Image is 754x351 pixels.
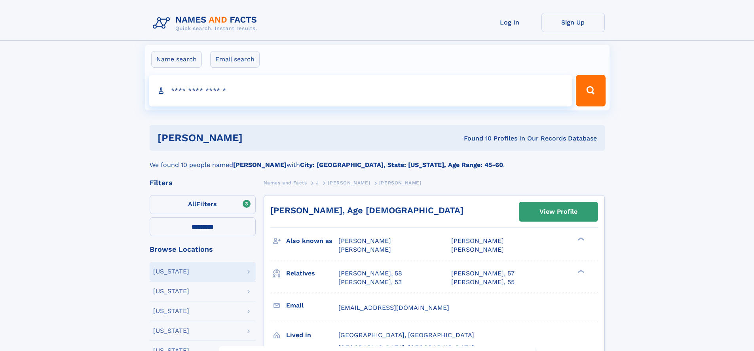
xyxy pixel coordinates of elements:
span: [PERSON_NAME] [451,246,504,253]
div: [US_STATE] [153,328,189,334]
label: Email search [210,51,260,68]
div: Filters [150,179,256,186]
span: J [316,180,319,186]
span: [PERSON_NAME] [338,246,391,253]
h3: Relatives [286,267,338,280]
label: Name search [151,51,202,68]
a: [PERSON_NAME], 55 [451,278,515,286]
span: [PERSON_NAME] [451,237,504,245]
img: Logo Names and Facts [150,13,264,34]
label: Filters [150,195,256,214]
a: [PERSON_NAME], Age [DEMOGRAPHIC_DATA] [270,205,463,215]
div: Browse Locations [150,246,256,253]
div: View Profile [539,203,577,221]
span: [PERSON_NAME] [379,180,422,186]
a: Sign Up [541,13,605,32]
a: [PERSON_NAME] [328,178,370,188]
a: Log In [478,13,541,32]
button: Search Button [576,75,605,106]
h3: Email [286,299,338,312]
span: [GEOGRAPHIC_DATA], [GEOGRAPHIC_DATA] [338,331,474,339]
a: View Profile [519,202,598,221]
div: ❯ [575,237,585,242]
div: We found 10 people named with . [150,151,605,170]
a: [PERSON_NAME], 57 [451,269,515,278]
span: [PERSON_NAME] [328,180,370,186]
span: [PERSON_NAME] [338,237,391,245]
span: [EMAIL_ADDRESS][DOMAIN_NAME] [338,304,449,311]
div: ❯ [575,269,585,274]
input: search input [149,75,573,106]
div: [US_STATE] [153,268,189,275]
a: Names and Facts [264,178,307,188]
a: [PERSON_NAME], 53 [338,278,402,286]
a: [PERSON_NAME], 58 [338,269,402,278]
b: [PERSON_NAME] [233,161,287,169]
h3: Lived in [286,328,338,342]
div: [US_STATE] [153,288,189,294]
b: City: [GEOGRAPHIC_DATA], State: [US_STATE], Age Range: 45-60 [300,161,503,169]
h1: [PERSON_NAME] [158,133,353,143]
div: [US_STATE] [153,308,189,314]
div: Found 10 Profiles In Our Records Database [353,134,597,143]
h3: Also known as [286,234,338,248]
span: All [188,200,196,208]
a: J [316,178,319,188]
